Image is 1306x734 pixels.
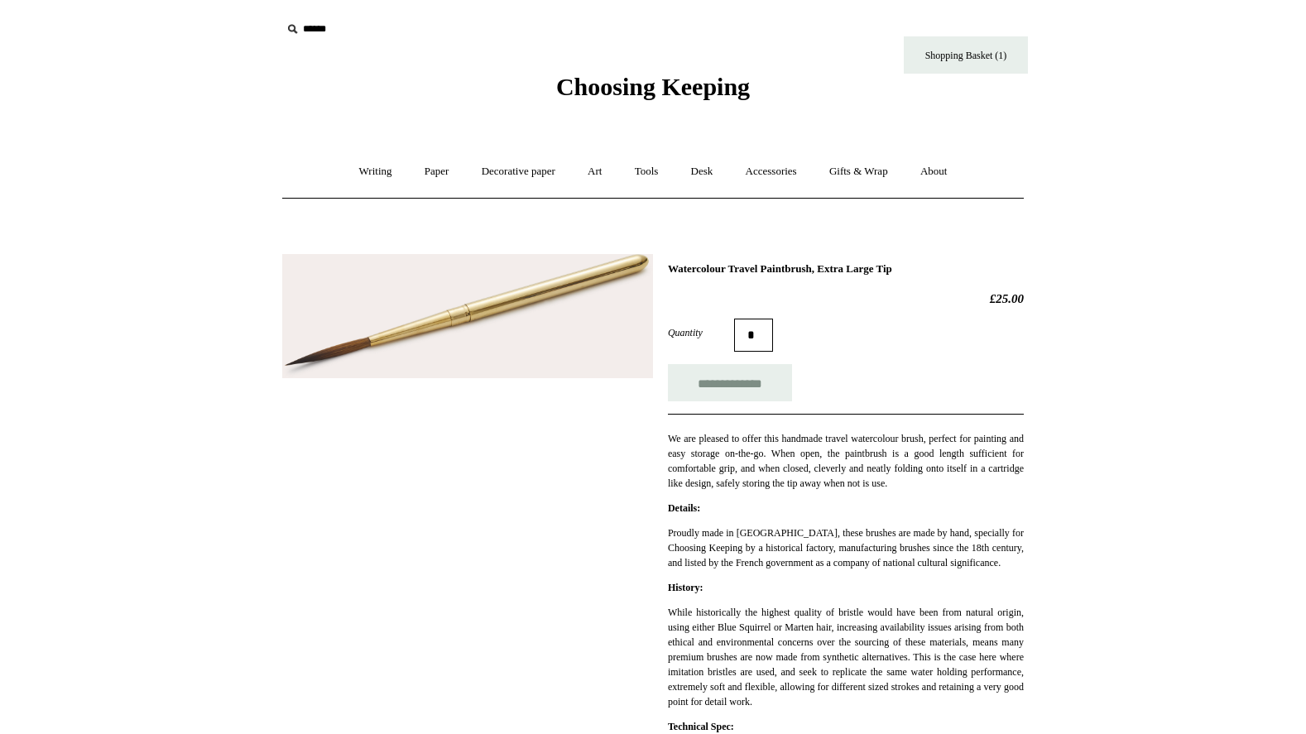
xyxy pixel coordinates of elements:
[905,150,963,194] a: About
[668,325,734,340] label: Quantity
[668,525,1024,570] p: Proudly made in [GEOGRAPHIC_DATA], these brushes are made by hand, specially for Choosing Keeping...
[904,36,1028,74] a: Shopping Basket (1)
[556,73,750,100] span: Choosing Keeping
[668,721,734,732] strong: Technical Spec:
[731,150,812,194] a: Accessories
[676,150,728,194] a: Desk
[668,431,1024,491] p: We are pleased to offer this handmade travel watercolour brush, perfect for painting and easy sto...
[814,150,903,194] a: Gifts & Wrap
[668,605,1024,709] p: While historically the highest quality of bristle would have been from natural origin, using eith...
[467,150,570,194] a: Decorative paper
[668,291,1024,306] h2: £25.00
[668,502,700,514] strong: Details:
[620,150,674,194] a: Tools
[282,254,653,378] img: Watercolour Travel Paintbrush, Extra Large Tip
[410,150,464,194] a: Paper
[344,150,407,194] a: Writing
[668,582,703,593] strong: History:
[556,86,750,98] a: Choosing Keeping
[573,150,617,194] a: Art
[668,262,1024,276] h1: Watercolour Travel Paintbrush, Extra Large Tip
